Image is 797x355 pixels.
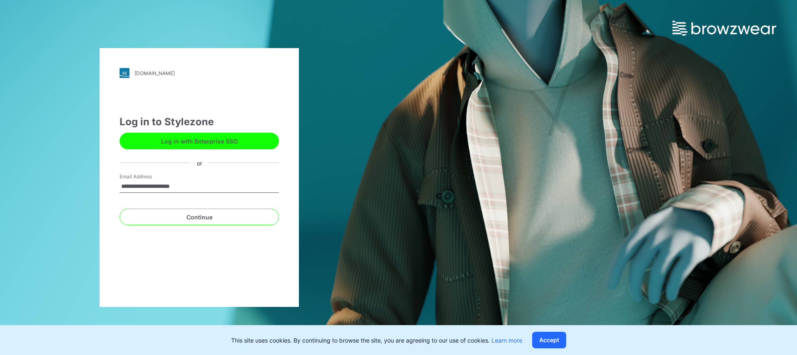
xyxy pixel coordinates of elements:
div: or [190,158,209,167]
div: [DOMAIN_NAME] [134,70,175,76]
button: Log in with Enterprise SSO [120,133,279,149]
button: Accept [532,332,566,348]
button: Continue [120,209,279,225]
label: Email Address [120,173,178,180]
p: This site uses cookies. By continuing to browse the site, you are agreeing to our use of cookies. [231,336,522,345]
a: [DOMAIN_NAME] [120,68,279,78]
div: Log in to Stylezone [120,114,279,129]
img: browzwear-logo.e42bd6dac1945053ebaf764b6aa21510.svg [672,21,776,36]
img: stylezone-logo.562084cfcfab977791bfbf7441f1a819.svg [120,68,130,78]
a: Learn more [491,337,522,344]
